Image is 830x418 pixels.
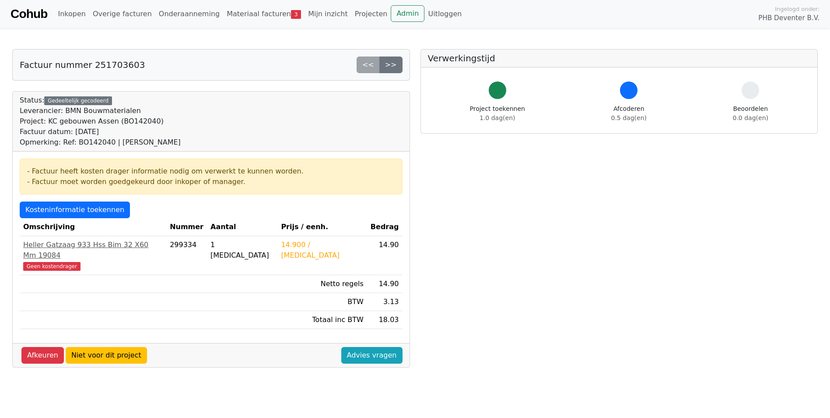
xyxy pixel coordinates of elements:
h5: Verwerkingstijd [428,53,811,64]
div: Heller Gatzaag 933 Hss Bim 32 X60 Mm 19084 [23,240,163,261]
td: 14.90 [367,236,403,275]
th: Bedrag [367,218,403,236]
div: Beoordelen [733,104,768,123]
div: Project toekennen [470,104,525,123]
a: Afkeuren [21,347,64,364]
a: Heller Gatzaag 933 Hss Bim 32 X60 Mm 19084Geen kostendrager [23,240,163,271]
span: 1.0 dag(en) [480,114,515,121]
span: PHB Deventer B.V. [758,13,819,23]
td: 14.90 [367,275,403,293]
td: 18.03 [367,311,403,329]
div: Opmerking: Ref: BO142040 | [PERSON_NAME] [20,137,181,148]
a: Mijn inzicht [305,5,351,23]
a: >> [379,57,403,73]
div: Leverancier: BMN Bouwmaterialen [20,106,181,116]
th: Aantal [207,218,277,236]
span: Geen kostendrager [23,262,81,271]
td: BTW [277,293,367,311]
a: Advies vragen [341,347,403,364]
a: Projecten [351,5,391,23]
td: Netto regels [277,275,367,293]
td: Totaal inc BTW [277,311,367,329]
span: 0.5 dag(en) [611,114,647,121]
div: 14.900 / [MEDICAL_DATA] [281,240,363,261]
th: Prijs / eenh. [277,218,367,236]
a: Overige facturen [89,5,155,23]
a: Kosteninformatie toekennen [20,202,130,218]
a: Admin [391,5,424,22]
div: Factuur datum: [DATE] [20,127,181,137]
div: Afcoderen [611,104,647,123]
a: Inkopen [54,5,89,23]
td: 299334 [166,236,207,275]
span: 3 [291,10,301,19]
div: - Factuur heeft kosten drager informatie nodig om verwerkt te kunnen worden. [27,166,395,177]
div: Project: KC gebouwen Assen (BO142040) [20,116,181,127]
div: - Factuur moet worden goedgekeurd door inkoper of manager. [27,177,395,187]
span: Ingelogd onder: [775,5,819,13]
th: Omschrijving [20,218,166,236]
span: 0.0 dag(en) [733,114,768,121]
a: Materiaal facturen3 [223,5,305,23]
div: 1 [MEDICAL_DATA] [210,240,274,261]
td: 3.13 [367,293,403,311]
a: Cohub [11,4,47,25]
a: Niet voor dit project [66,347,147,364]
a: Onderaanneming [155,5,223,23]
div: Status: [20,95,181,148]
a: Uitloggen [424,5,465,23]
h5: Factuur nummer 251703603 [20,60,145,70]
div: Gedeeltelijk gecodeerd [44,96,112,105]
th: Nummer [166,218,207,236]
